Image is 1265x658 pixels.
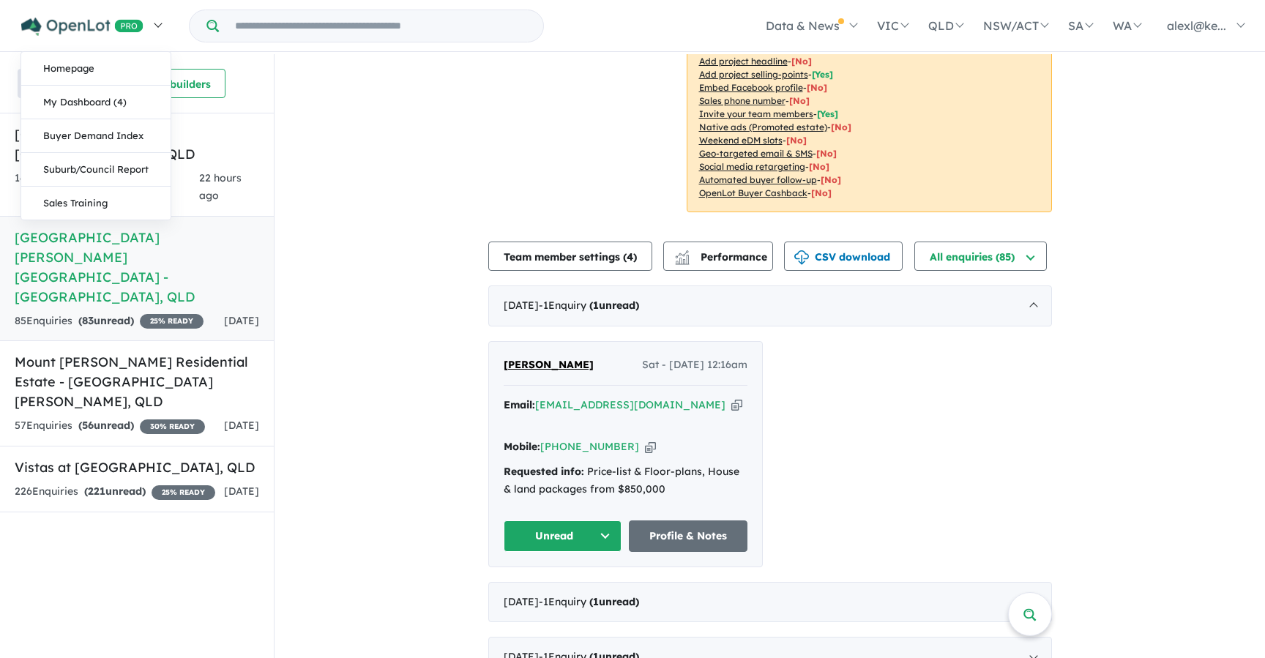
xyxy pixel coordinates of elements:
[629,520,747,552] a: Profile & Notes
[15,483,215,501] div: 226 Enquir ies
[699,161,805,172] u: Social media retargeting
[504,398,535,411] strong: Email:
[539,595,639,608] span: - 1 Enquir y
[199,171,242,202] span: 22 hours ago
[699,108,813,119] u: Invite your team members
[504,463,747,498] div: Price-list & Floor-plans, House & land packages from $850,000
[140,419,205,434] span: 30 % READY
[791,56,812,67] span: [ No ]
[15,457,259,477] h5: Vistas at [GEOGRAPHIC_DATA] , QLD
[789,95,810,106] span: [ No ]
[699,121,827,132] u: Native ads (Promoted estate)
[589,595,639,608] strong: ( unread)
[627,250,633,263] span: 4
[504,440,540,453] strong: Mobile:
[15,352,259,411] h5: Mount [PERSON_NAME] Residential Estate - [GEOGRAPHIC_DATA][PERSON_NAME] , QLD
[677,250,767,263] span: Performance
[84,485,146,498] strong: ( unread)
[699,56,788,67] u: Add project headline
[642,356,747,374] span: Sat - [DATE] 12:16am
[821,174,841,185] span: [No]
[504,465,584,478] strong: Requested info:
[589,299,639,312] strong: ( unread)
[82,314,94,327] span: 83
[78,419,134,432] strong: ( unread)
[88,485,105,498] span: 221
[699,82,803,93] u: Embed Facebook profile
[914,242,1047,271] button: All enquiries (85)
[21,52,171,86] a: Homepage
[699,95,786,106] u: Sales phone number
[540,440,639,453] a: [PHONE_NUMBER]
[699,174,817,185] u: Automated buyer follow-up
[807,82,827,93] span: [ No ]
[504,520,622,552] button: Unread
[15,313,204,330] div: 85 Enquir ies
[663,242,773,271] button: Performance
[786,135,807,146] span: [No]
[593,595,599,608] span: 1
[78,314,134,327] strong: ( unread)
[140,314,204,329] span: 25 % READY
[21,119,171,153] a: Buyer Demand Index
[593,299,599,312] span: 1
[21,86,171,119] a: My Dashboard (4)
[784,242,903,271] button: CSV download
[504,358,594,371] span: [PERSON_NAME]
[811,187,832,198] span: [No]
[15,124,259,164] h5: [GEOGRAPHIC_DATA] - [GEOGRAPHIC_DATA] , QLD
[488,285,1052,326] div: [DATE]
[504,356,594,374] a: [PERSON_NAME]
[488,242,652,271] button: Team member settings (4)
[794,250,809,265] img: download icon
[15,417,205,435] div: 57 Enquir ies
[699,187,807,198] u: OpenLot Buyer Cashback
[812,69,833,80] span: [ Yes ]
[224,314,259,327] span: [DATE]
[699,148,813,159] u: Geo-targeted email & SMS
[15,170,199,205] div: 167 Enquir ies
[224,485,259,498] span: [DATE]
[809,161,829,172] span: [No]
[645,439,656,455] button: Copy
[82,419,94,432] span: 56
[152,485,215,500] span: 25 % READY
[539,299,639,312] span: - 1 Enquir y
[831,121,851,132] span: [No]
[675,255,690,264] img: bar-chart.svg
[15,228,259,307] h5: [GEOGRAPHIC_DATA] [PERSON_NAME][GEOGRAPHIC_DATA] - [GEOGRAPHIC_DATA] , QLD
[21,153,171,187] a: Suburb/Council Report
[224,419,259,432] span: [DATE]
[817,108,838,119] span: [ Yes ]
[222,10,540,42] input: Try estate name, suburb, builder or developer
[1167,18,1226,33] span: alexl@ke...
[21,187,171,220] a: Sales Training
[699,69,808,80] u: Add project selling-points
[488,582,1052,623] div: [DATE]
[731,397,742,413] button: Copy
[816,148,837,159] span: [No]
[699,135,783,146] u: Weekend eDM slots
[675,250,688,258] img: line-chart.svg
[21,18,143,36] img: Openlot PRO Logo White
[535,398,725,411] a: [EMAIL_ADDRESS][DOMAIN_NAME]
